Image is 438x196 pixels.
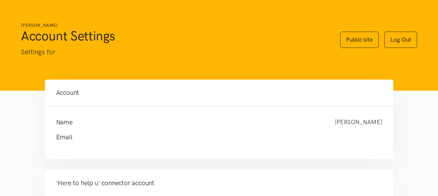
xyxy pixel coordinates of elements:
div: [PERSON_NAME] [328,117,389,127]
p: Settings for [21,47,326,57]
h4: 'Here to help u' connector account [56,178,382,188]
h4: Email [56,132,368,142]
a: Log Out [384,32,417,48]
h6: [PERSON_NAME] [21,22,326,29]
h4: Account [56,88,382,98]
h4: Name [56,117,321,127]
a: Public site [340,32,379,48]
h1: Account Settings [21,27,326,44]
